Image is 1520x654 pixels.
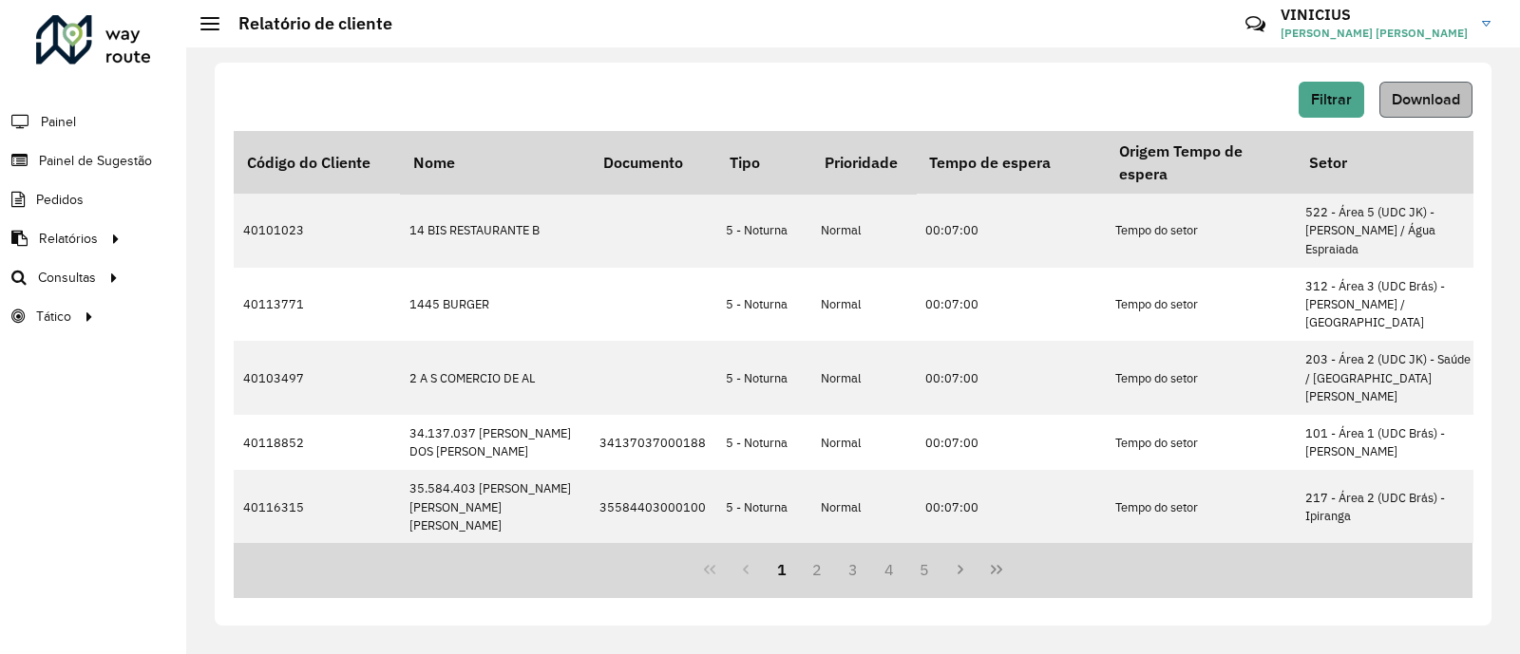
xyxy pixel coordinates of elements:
[916,194,1106,268] td: 00:07:00
[1106,415,1296,470] td: Tempo do setor
[942,551,978,588] button: Next Page
[811,268,916,342] td: Normal
[1296,341,1486,415] td: 203 - Área 2 (UDC JK) - Saúde / [GEOGRAPHIC_DATA][PERSON_NAME]
[590,470,716,544] td: 35584403000100
[907,551,943,588] button: 5
[400,268,590,342] td: 1445 BURGER
[590,415,716,470] td: 34137037000188
[400,470,590,544] td: 35.584.403 [PERSON_NAME] [PERSON_NAME] [PERSON_NAME]
[716,415,811,470] td: 5 - Noturna
[1379,82,1472,118] button: Download
[811,341,916,415] td: Normal
[811,194,916,268] td: Normal
[1106,131,1296,194] th: Origem Tempo de espera
[835,551,871,588] button: 3
[1106,268,1296,342] td: Tempo do setor
[1296,194,1486,268] td: 522 - Área 5 (UDC JK) - [PERSON_NAME] / Água Espraiada
[811,415,916,470] td: Normal
[1281,25,1468,42] span: [PERSON_NAME] [PERSON_NAME]
[590,131,716,194] th: Documento
[234,470,400,544] td: 40116315
[39,151,152,171] span: Painel de Sugestão
[716,341,811,415] td: 5 - Noturna
[41,112,76,132] span: Painel
[1235,4,1276,45] a: Contato Rápido
[234,268,400,342] td: 40113771
[799,551,835,588] button: 2
[400,131,590,194] th: Nome
[1311,91,1352,107] span: Filtrar
[400,415,590,470] td: 34.137.037 [PERSON_NAME] DOS [PERSON_NAME]
[234,341,400,415] td: 40103497
[716,131,811,194] th: Tipo
[1281,6,1468,24] h3: VINICIUS
[234,194,400,268] td: 40101023
[1296,268,1486,342] td: 312 - Área 3 (UDC Brás) - [PERSON_NAME] / [GEOGRAPHIC_DATA]
[400,194,590,268] td: 14 BIS RESTAURANTE B
[871,551,907,588] button: 4
[811,470,916,544] td: Normal
[38,268,96,288] span: Consultas
[400,341,590,415] td: 2 A S COMERCIO DE AL
[1296,131,1486,194] th: Setor
[811,131,916,194] th: Prioridade
[1299,82,1364,118] button: Filtrar
[916,470,1106,544] td: 00:07:00
[716,268,811,342] td: 5 - Noturna
[716,194,811,268] td: 5 - Noturna
[1106,470,1296,544] td: Tempo do setor
[36,190,84,210] span: Pedidos
[1296,470,1486,544] td: 217 - Área 2 (UDC Brás) - Ipiranga
[716,470,811,544] td: 5 - Noturna
[234,415,400,470] td: 40118852
[916,341,1106,415] td: 00:07:00
[39,229,98,249] span: Relatórios
[916,268,1106,342] td: 00:07:00
[1392,91,1460,107] span: Download
[916,131,1106,194] th: Tempo de espera
[219,13,392,34] h2: Relatório de cliente
[1106,341,1296,415] td: Tempo do setor
[916,415,1106,470] td: 00:07:00
[764,551,800,588] button: 1
[36,307,71,327] span: Tático
[1296,415,1486,470] td: 101 - Área 1 (UDC Brás) - [PERSON_NAME]
[1106,194,1296,268] td: Tempo do setor
[978,551,1015,588] button: Last Page
[234,131,400,194] th: Código do Cliente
